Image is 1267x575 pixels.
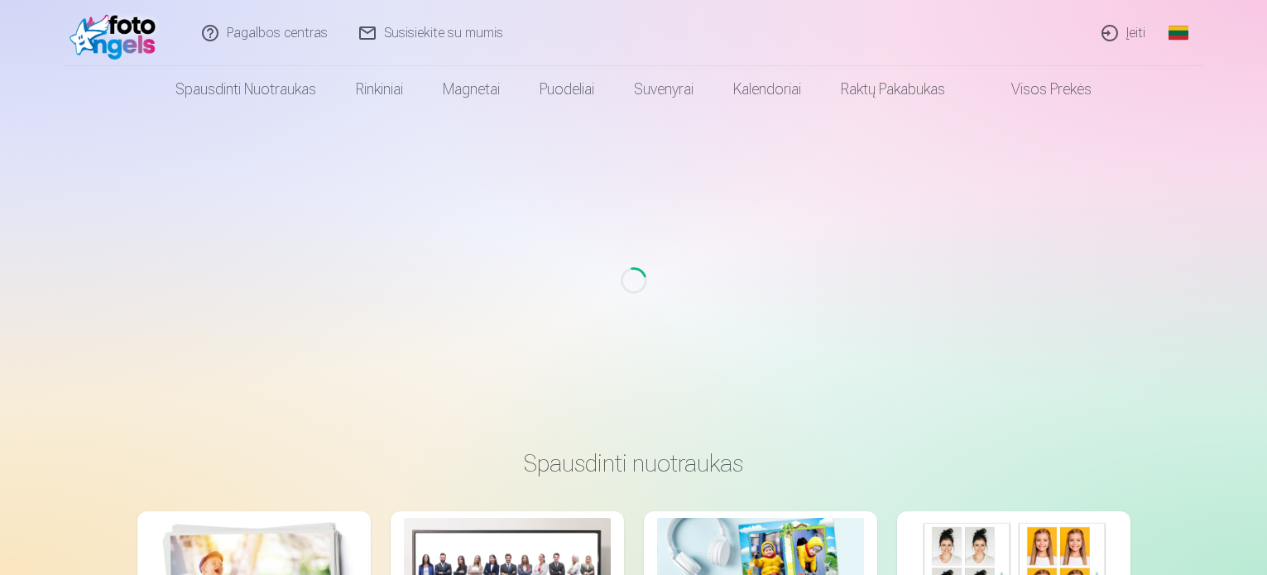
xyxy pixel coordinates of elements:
a: Kalendoriai [713,66,821,113]
img: /fa2 [70,7,165,60]
a: Raktų pakabukas [821,66,965,113]
a: Magnetai [423,66,520,113]
a: Rinkiniai [336,66,423,113]
a: Puodeliai [520,66,614,113]
a: Spausdinti nuotraukas [156,66,336,113]
a: Suvenyrai [614,66,713,113]
a: Visos prekės [965,66,1111,113]
h3: Spausdinti nuotraukas [151,448,1117,478]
